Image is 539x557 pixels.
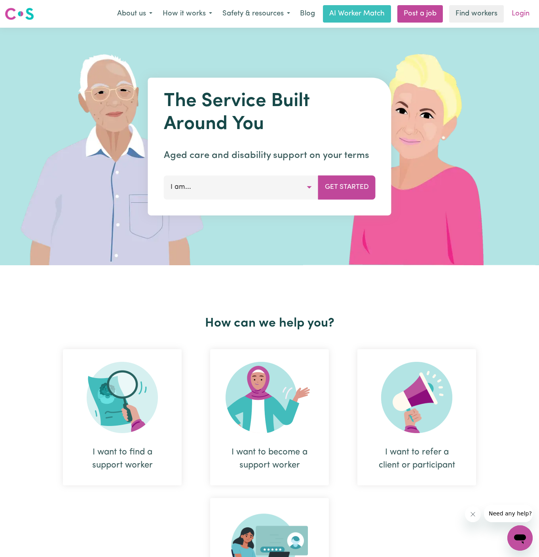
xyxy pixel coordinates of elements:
[87,362,158,433] img: Search
[229,446,310,472] div: I want to become a support worker
[295,5,320,23] a: Blog
[210,349,329,485] div: I want to become a support worker
[484,505,533,522] iframe: Message from company
[158,6,217,22] button: How it works
[507,525,533,551] iframe: Button to launch messaging window
[82,446,163,472] div: I want to find a support worker
[318,175,376,199] button: Get Started
[112,6,158,22] button: About us
[164,148,376,163] p: Aged care and disability support on your terms
[507,5,534,23] a: Login
[5,5,34,23] a: Careseekers logo
[5,7,34,21] img: Careseekers logo
[397,5,443,23] a: Post a job
[164,175,319,199] button: I am...
[381,362,452,433] img: Refer
[226,362,313,433] img: Become Worker
[49,316,490,331] h2: How can we help you?
[449,5,504,23] a: Find workers
[323,5,391,23] a: AI Worker Match
[217,6,295,22] button: Safety & resources
[376,446,457,472] div: I want to refer a client or participant
[164,90,376,136] h1: The Service Built Around You
[63,349,182,485] div: I want to find a support worker
[465,506,481,522] iframe: Close message
[357,349,476,485] div: I want to refer a client or participant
